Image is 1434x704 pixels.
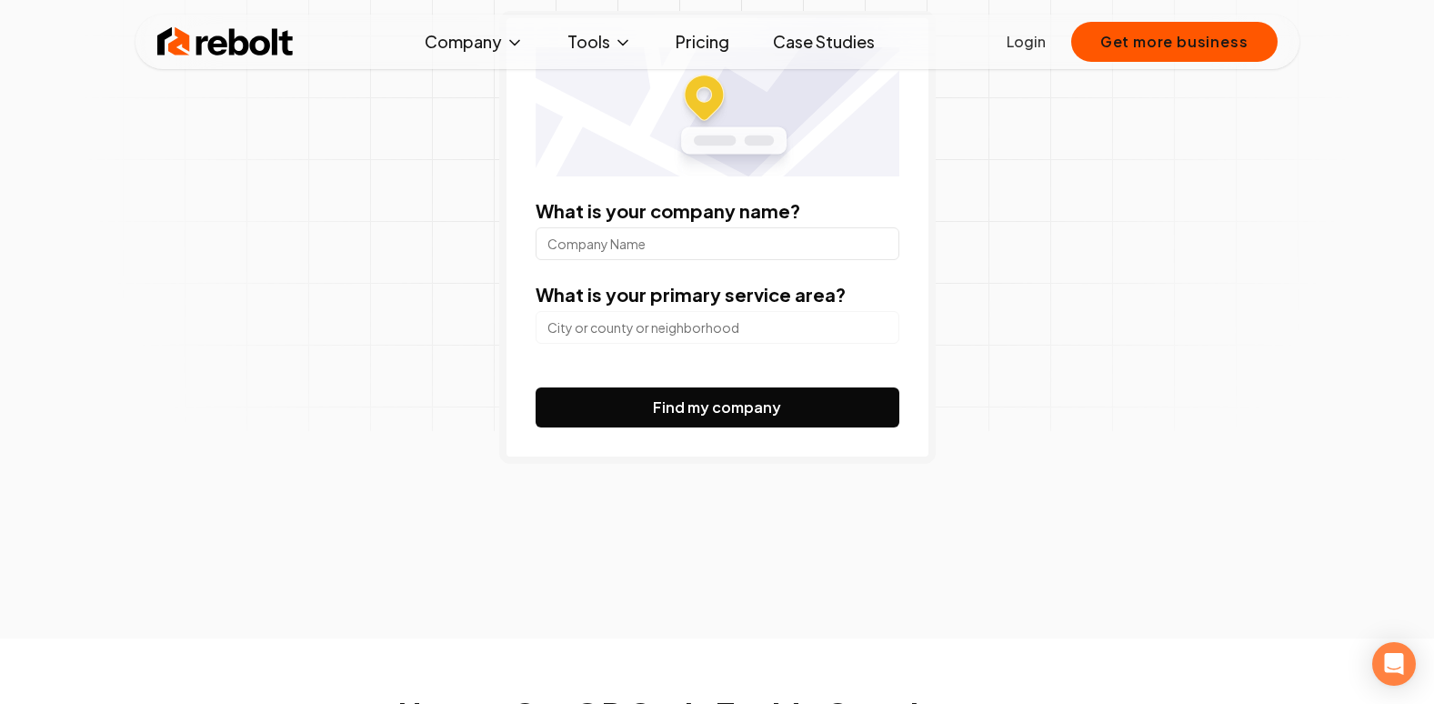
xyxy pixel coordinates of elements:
[410,24,538,60] button: Company
[157,24,294,60] img: Rebolt Logo
[536,387,899,427] button: Find my company
[1071,22,1278,62] button: Get more business
[1007,31,1046,53] a: Login
[661,24,744,60] a: Pricing
[536,199,800,222] label: What is your company name?
[536,311,899,344] input: City or county or neighborhood
[536,227,899,260] input: Company Name
[758,24,889,60] a: Case Studies
[553,24,647,60] button: Tools
[536,47,899,176] img: Location map
[536,283,846,306] label: What is your primary service area?
[1372,642,1416,686] div: Open Intercom Messenger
